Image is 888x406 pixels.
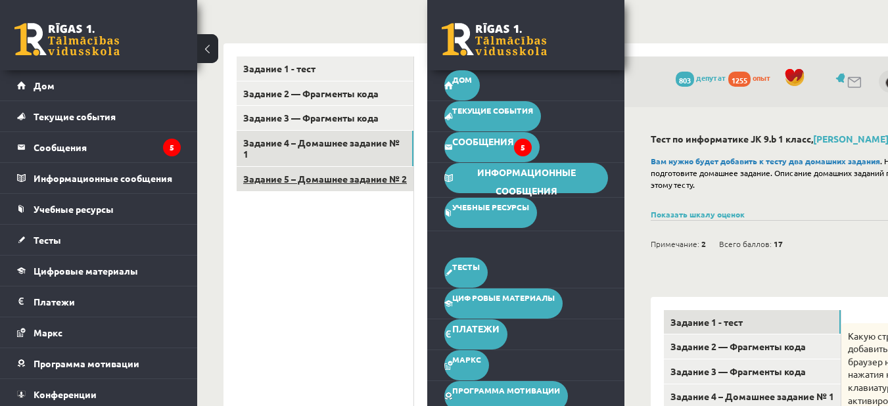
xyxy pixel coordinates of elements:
font: Маркс [34,327,62,338]
font: Примечание: [651,238,699,249]
font: Маркс [452,354,481,365]
font: Учебные ресурсы [34,203,114,215]
font: Задание 1 - тест [243,62,315,74]
font: Цифровые материалы [34,265,138,277]
font: Сообщения [452,135,514,147]
a: Задание 5 – Домашнее задание № 2 [237,167,413,191]
font: Задание 5 – Домашнее задание № 2 [243,173,407,185]
a: Цифровые материалы [444,288,563,319]
font: Вам нужно будет добавить к тесту два домашних задания [651,156,880,166]
a: Информационные сообщения [17,163,181,193]
a: Маркс [444,350,489,380]
font: 2 [701,238,706,249]
a: Платежи [17,286,181,317]
a: Задание 2 — Фрагменты кода [237,81,413,106]
a: Показать шкалу оценок [651,209,745,219]
a: Маркс [17,317,181,348]
font: Задание 3 — Фрагменты кода [243,112,379,124]
font: Задание 4 – Домашнее задание № 1 [243,137,400,160]
a: Сообщения5 [17,132,181,162]
font: Задание 4 – Домашнее задание № 1 [670,390,834,402]
a: Задание 1 - тест [237,56,413,81]
font: 1255 [732,75,747,85]
font: Информационные сообщения [477,166,576,196]
font: Дом [34,79,55,91]
font: 5 [170,142,174,152]
font: опыт [753,72,771,83]
a: Цифровые материалы [17,256,181,286]
a: Задание 1 - тест [664,310,841,334]
a: Платежи [444,319,507,350]
font: Платежи [452,323,500,334]
a: Тесты [444,258,488,288]
a: Информационные сообщения [444,163,608,193]
font: 803 [679,75,691,85]
font: Текущие события [34,110,116,122]
font: Конференции [34,388,97,400]
font: Программа мотивации [452,385,560,395]
font: Текущие события [452,105,533,116]
a: Дом [17,70,181,101]
font: 5 [521,142,525,152]
font: Цифровые материалы [452,292,555,303]
a: Задание 2 — Фрагменты кода [664,334,841,359]
a: Программа мотивации [17,348,181,378]
a: Тесты [17,225,181,255]
a: Рижская 1-я средняя школа заочного обучения [14,23,120,56]
a: Текущие события [17,101,181,131]
font: Тесты [452,261,480,272]
font: Дом [452,74,472,85]
font: Сообщения [34,141,87,153]
a: Задание 4 – Домашнее задание № 1 [237,131,413,166]
font: Задание 1 - тест [670,316,743,328]
font: Платежи [34,296,75,307]
font: Тесты [34,234,61,246]
a: Дом [444,70,480,101]
a: Рижская 1-я средняя школа заочного обучения [442,23,547,56]
font: Всего баллов: [719,238,772,249]
font: Задание 3 — Фрагменты кода [670,365,806,377]
a: Учебные ресурсы [17,194,181,224]
font: 17 [774,238,783,249]
a: Сообщения5 [444,132,540,162]
a: Задание 3 — Фрагменты кода [664,359,841,384]
a: Задание 3 — Фрагменты кода [237,106,413,130]
font: Задание 2 — Фрагменты кода [670,340,806,352]
font: Программа мотивации [34,357,139,369]
a: 1255 опыт [728,72,778,83]
font: Учебные ресурсы [452,202,529,212]
font: депутат [696,72,726,83]
font: Информационные сообщения [34,172,172,184]
font: Тест по информатике JK 9.b 1 класс, [651,133,813,145]
font: Задание 2 — Фрагменты кода [243,87,379,99]
a: Текущие события [444,101,541,131]
a: Учебные ресурсы [444,198,537,228]
a: 803 депутат [676,72,726,83]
